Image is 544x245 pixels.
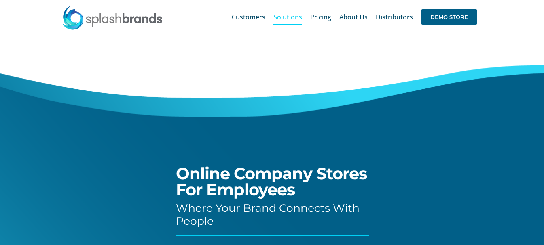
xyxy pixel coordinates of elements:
[310,14,331,20] span: Pricing
[176,201,360,228] span: Where Your Brand Connects With People
[310,4,331,30] a: Pricing
[232,4,265,30] a: Customers
[232,14,265,20] span: Customers
[339,14,368,20] span: About Us
[62,6,163,30] img: SplashBrands.com Logo
[376,14,413,20] span: Distributors
[232,4,477,30] nav: Main Menu
[273,14,302,20] span: Solutions
[176,163,367,199] span: Online Company Stores For Employees
[421,4,477,30] a: DEMO STORE
[376,4,413,30] a: Distributors
[421,9,477,25] span: DEMO STORE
